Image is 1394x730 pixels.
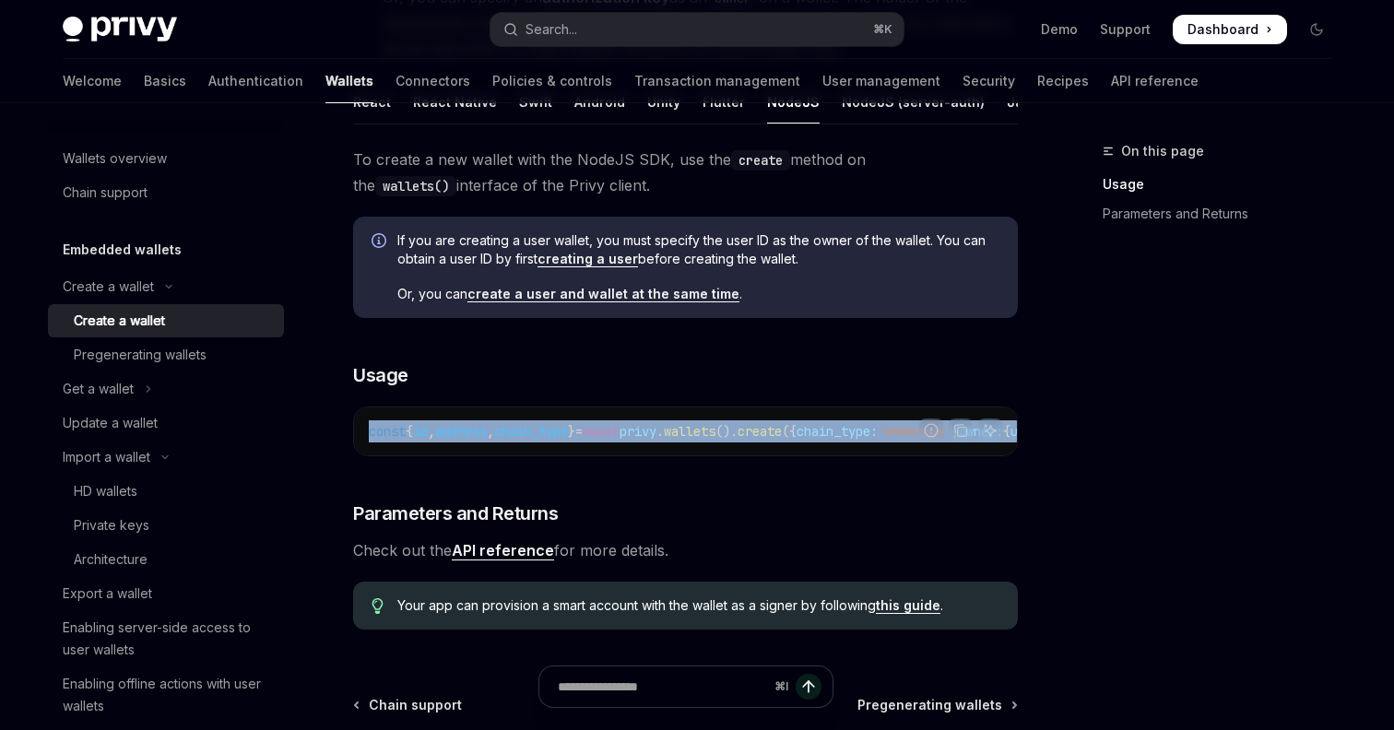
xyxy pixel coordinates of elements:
[731,150,790,171] code: create
[48,475,284,508] a: HD wallets
[634,59,800,103] a: Transaction management
[1187,20,1258,39] span: Dashboard
[208,59,303,103] a: Authentication
[538,251,638,267] a: creating a user
[74,344,207,366] div: Pregenerating wallets
[48,543,284,576] a: Architecture
[63,239,182,261] h5: Embedded wallets
[63,673,273,717] div: Enabling offline actions with user wallets
[873,22,892,37] span: ⌘ K
[822,59,940,103] a: User management
[369,423,406,440] span: const
[63,17,177,42] img: dark logo
[325,59,373,103] a: Wallets
[1037,59,1089,103] a: Recipes
[796,674,821,700] button: Send message
[978,418,1002,442] button: Ask AI
[1173,15,1287,44] a: Dashboard
[1103,199,1346,229] a: Parameters and Returns
[48,304,284,337] a: Create a wallet
[963,59,1015,103] a: Security
[1010,423,1069,440] span: user_id:
[526,18,577,41] div: Search...
[919,418,943,442] button: Report incorrect code
[397,285,999,303] span: Or, you can .
[413,423,428,440] span: id
[876,597,940,614] a: this guide
[48,577,284,610] a: Export a wallet
[396,59,470,103] a: Connectors
[48,441,284,474] button: Toggle Import a wallet section
[63,617,273,661] div: Enabling server-side access to user wallets
[583,423,620,440] span: await
[353,362,408,388] span: Usage
[63,412,158,434] div: Update a wallet
[372,233,390,252] svg: Info
[353,537,1018,563] span: Check out the for more details.
[48,406,284,440] a: Update a wallet
[1121,140,1204,162] span: On this page
[74,514,149,536] div: Private keys
[797,423,878,440] span: chain_type:
[492,59,612,103] a: Policies & controls
[452,541,554,560] a: API reference
[74,310,165,332] div: Create a wallet
[490,13,904,46] button: Open search
[568,423,575,440] span: }
[487,423,494,440] span: ,
[48,176,284,209] a: Chain support
[558,666,767,707] input: Ask a question...
[63,583,152,605] div: Export a wallet
[375,176,456,196] code: wallets()
[575,423,583,440] span: =
[494,423,568,440] span: chain_type
[1041,20,1078,39] a: Demo
[63,446,150,468] div: Import a wallet
[656,423,664,440] span: .
[397,231,999,268] span: If you are creating a user wallet, you must specify the user ID as the owner of the wallet. You c...
[48,270,284,303] button: Toggle Create a wallet section
[620,423,656,440] span: privy
[63,182,148,204] div: Chain support
[48,509,284,542] a: Private keys
[48,338,284,371] a: Pregenerating wallets
[74,548,148,571] div: Architecture
[74,480,137,502] div: HD wallets
[878,423,951,440] span: 'ethereum'
[63,276,154,298] div: Create a wallet
[48,142,284,175] a: Wallets overview
[144,59,186,103] a: Basics
[353,147,1018,198] span: To create a new wallet with the NodeJS SDK, use the method on the interface of the Privy client.
[1111,59,1199,103] a: API reference
[48,611,284,666] a: Enabling server-side access to user wallets
[715,423,738,440] span: ().
[949,418,973,442] button: Copy the contents from the code block
[467,286,739,302] a: create a user and wallet at the same time
[1100,20,1151,39] a: Support
[1302,15,1331,44] button: Toggle dark mode
[353,500,558,526] span: Parameters and Returns
[406,423,413,440] span: {
[48,372,284,406] button: Toggle Get a wallet section
[782,423,797,440] span: ({
[397,596,999,615] span: Your app can provision a smart account with the wallet as a signer by following .
[435,423,487,440] span: address
[63,378,134,400] div: Get a wallet
[63,59,122,103] a: Welcome
[63,147,167,170] div: Wallets overview
[48,667,284,723] a: Enabling offline actions with user wallets
[664,423,715,440] span: wallets
[1003,423,1010,440] span: {
[428,423,435,440] span: ,
[372,598,384,615] svg: Tip
[1103,170,1346,199] a: Usage
[738,423,782,440] span: create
